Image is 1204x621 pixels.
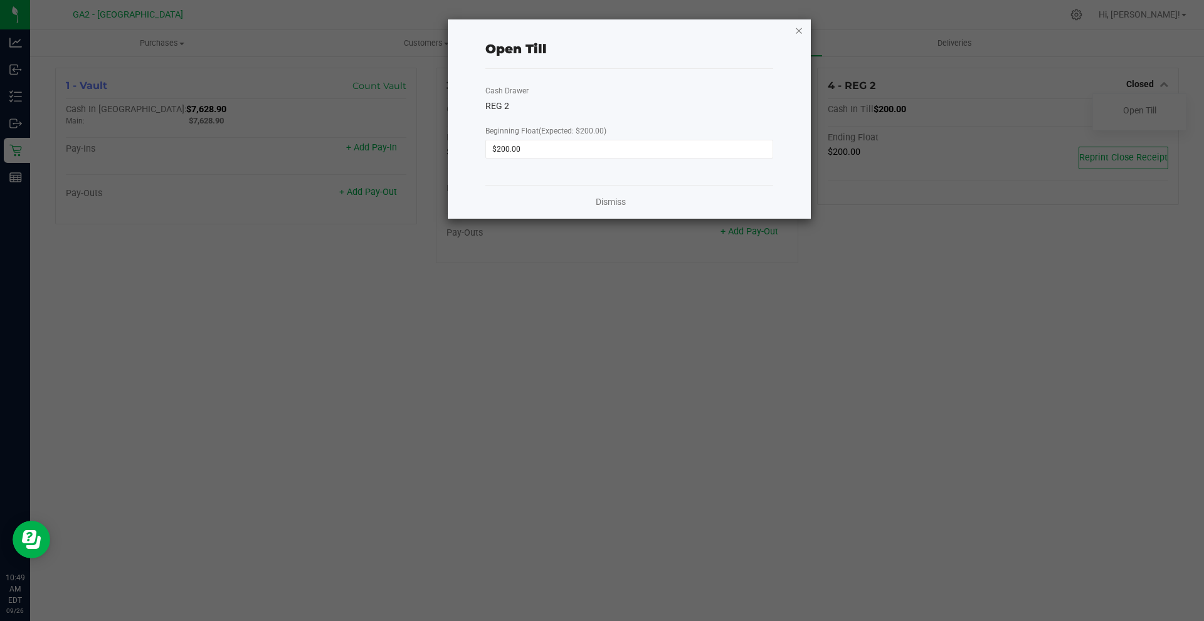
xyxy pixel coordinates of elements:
[13,521,50,558] iframe: Resource center
[485,39,547,58] div: Open Till
[539,127,606,135] span: (Expected: $200.00)
[485,127,606,135] span: Beginning Float
[596,196,626,209] a: Dismiss
[485,85,529,97] label: Cash Drawer
[485,100,773,113] div: REG 2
